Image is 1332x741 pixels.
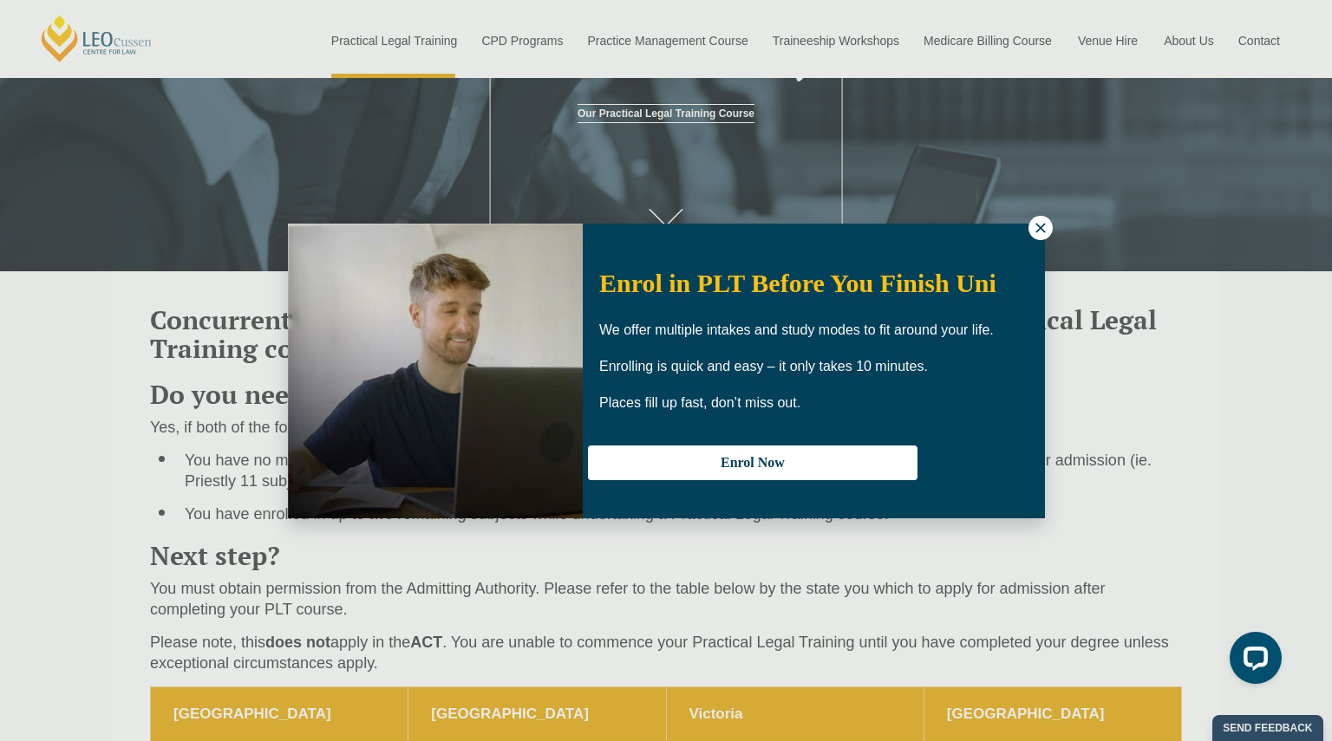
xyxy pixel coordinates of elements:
[599,322,994,337] span: We offer multiple intakes and study modes to fit around your life.
[588,445,917,480] button: Enrol Now
[1028,216,1053,240] button: Close
[599,269,996,297] span: Enrol in PLT Before You Finish Uni
[1216,625,1289,698] iframe: LiveChat chat widget
[288,224,583,518] img: Woman in yellow blouse holding folders looking to the right and smiling
[599,395,800,410] span: Places fill up fast, don’t miss out.
[599,359,928,374] span: Enrolling is quick and easy – it only takes 10 minutes.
